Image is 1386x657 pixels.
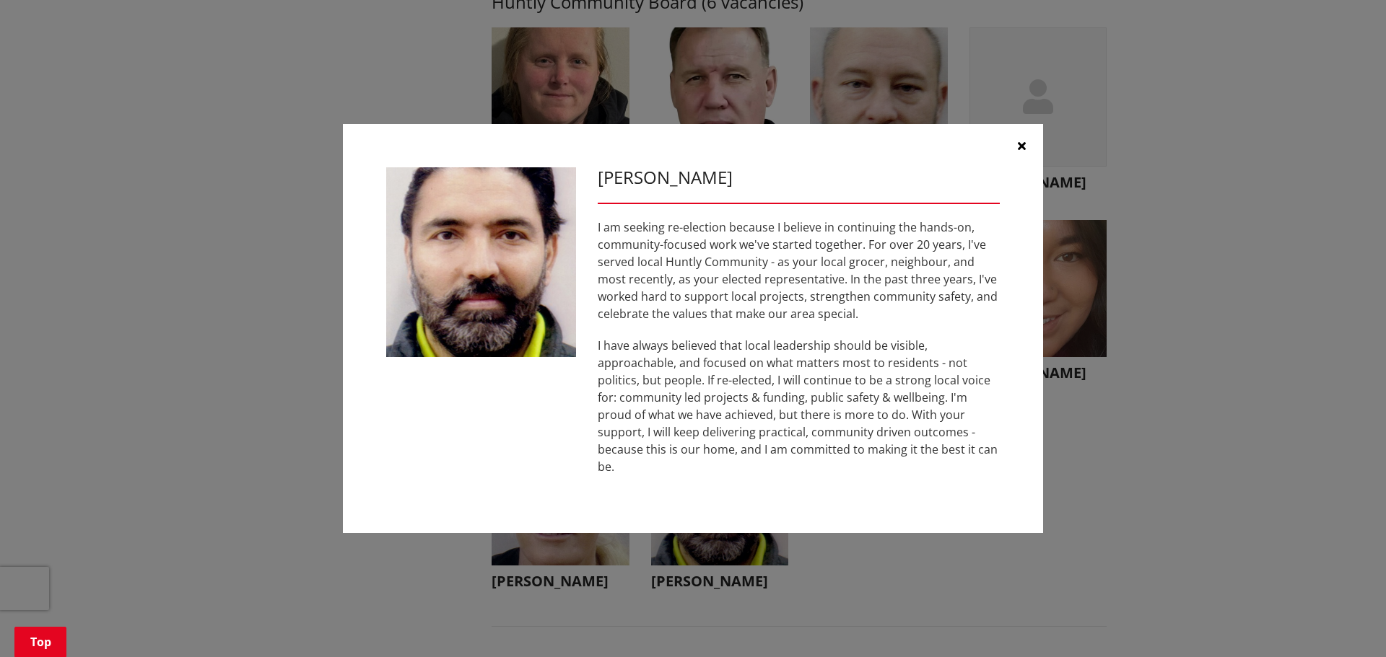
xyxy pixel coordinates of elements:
p: I have always believed that local leadership should be visible, approachable, and focused on what... [598,337,1000,475]
iframe: Messenger Launcher [1320,596,1372,648]
h3: [PERSON_NAME] [598,167,1000,188]
a: Top [14,627,66,657]
p: I am seeking re-election because I believe in continuing the hands-on, community-focused work we'... [598,219,1000,322]
img: WO-B-HU__SANDHU_J__L6BKv [386,167,576,357]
